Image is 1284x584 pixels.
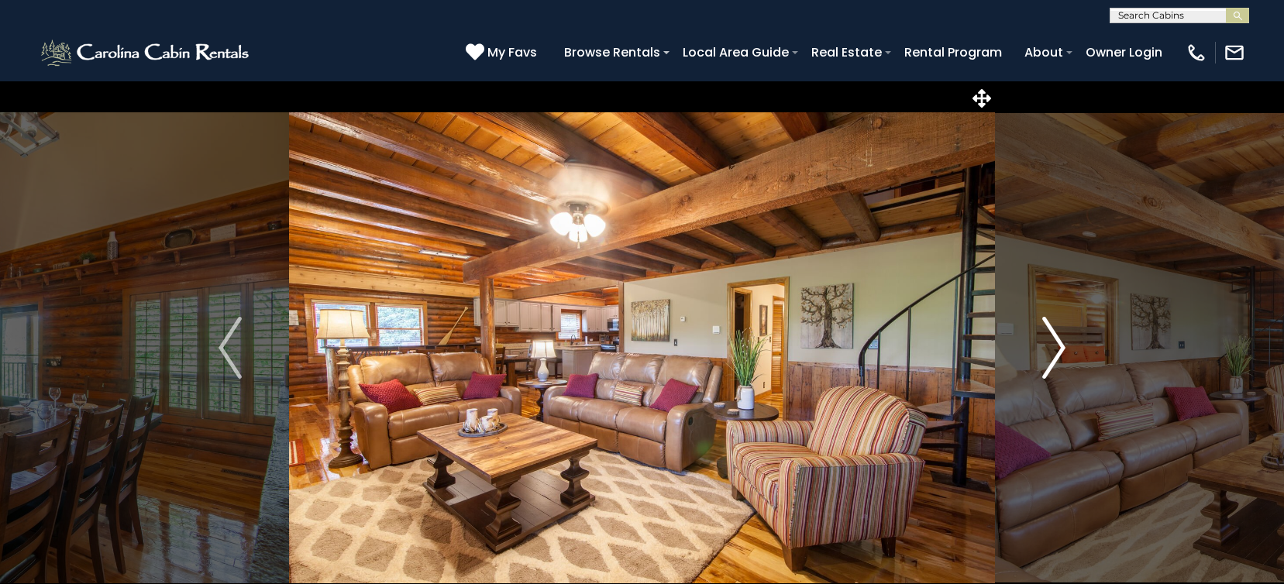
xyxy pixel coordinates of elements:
[466,43,541,63] a: My Favs
[1078,39,1170,66] a: Owner Login
[675,39,797,66] a: Local Area Guide
[39,37,253,68] img: White-1-2.png
[1017,39,1071,66] a: About
[897,39,1010,66] a: Rental Program
[487,43,537,62] span: My Favs
[219,317,242,379] img: arrow
[1224,42,1245,64] img: mail-regular-white.png
[1042,317,1065,379] img: arrow
[804,39,890,66] a: Real Estate
[556,39,668,66] a: Browse Rentals
[1186,42,1207,64] img: phone-regular-white.png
